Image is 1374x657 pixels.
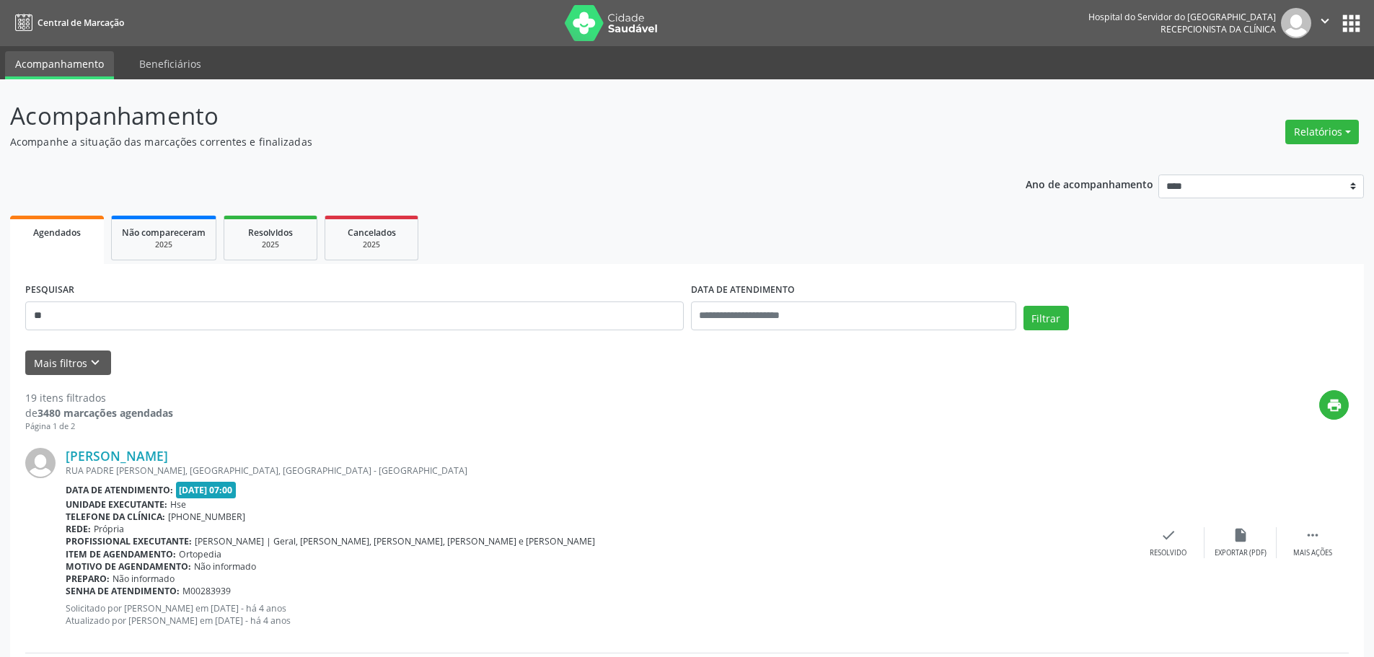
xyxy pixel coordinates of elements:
i: keyboard_arrow_down [87,355,103,371]
b: Data de atendimento: [66,484,173,496]
div: RUA PADRE [PERSON_NAME], [GEOGRAPHIC_DATA], [GEOGRAPHIC_DATA] - [GEOGRAPHIC_DATA] [66,464,1132,477]
label: PESQUISAR [25,279,74,301]
div: 2025 [234,239,307,250]
span: Recepcionista da clínica [1161,23,1276,35]
b: Preparo: [66,573,110,585]
div: 19 itens filtrados [25,390,173,405]
p: Solicitado por [PERSON_NAME] em [DATE] - há 4 anos Atualizado por [PERSON_NAME] em [DATE] - há 4 ... [66,602,1132,627]
div: Resolvido [1150,548,1186,558]
b: Rede: [66,523,91,535]
span: Hse [170,498,186,511]
i: check [1161,527,1176,543]
div: Exportar (PDF) [1215,548,1267,558]
b: Motivo de agendamento: [66,560,191,573]
b: Item de agendamento: [66,548,176,560]
a: Central de Marcação [10,11,124,35]
button: apps [1339,11,1364,36]
div: Mais ações [1293,548,1332,558]
button: Relatórios [1285,120,1359,144]
b: Unidade executante: [66,498,167,511]
i: insert_drive_file [1233,527,1249,543]
a: Beneficiários [129,51,211,76]
span: Própria [94,523,124,535]
div: Página 1 de 2 [25,420,173,433]
span: Não informado [113,573,175,585]
img: img [25,448,56,478]
a: Acompanhamento [5,51,114,79]
i: print [1326,397,1342,413]
button: Mais filtroskeyboard_arrow_down [25,350,111,376]
span: Resolvidos [248,226,293,239]
i:  [1317,13,1333,29]
span: M00283939 [182,585,231,597]
span: Cancelados [348,226,396,239]
div: de [25,405,173,420]
span: Central de Marcação [38,17,124,29]
button: Filtrar [1023,306,1069,330]
span: Agendados [33,226,81,239]
b: Profissional executante: [66,535,192,547]
span: [PERSON_NAME] | Geral, [PERSON_NAME], [PERSON_NAME], [PERSON_NAME] e [PERSON_NAME] [195,535,595,547]
p: Ano de acompanhamento [1026,175,1153,193]
b: Senha de atendimento: [66,585,180,597]
i:  [1305,527,1321,543]
label: DATA DE ATENDIMENTO [691,279,795,301]
div: 2025 [335,239,408,250]
div: 2025 [122,239,206,250]
img: img [1281,8,1311,38]
b: Telefone da clínica: [66,511,165,523]
a: [PERSON_NAME] [66,448,168,464]
span: [DATE] 07:00 [176,482,237,498]
span: Não compareceram [122,226,206,239]
strong: 3480 marcações agendadas [38,406,173,420]
p: Acompanhamento [10,98,958,134]
div: Hospital do Servidor do [GEOGRAPHIC_DATA] [1088,11,1276,23]
span: [PHONE_NUMBER] [168,511,245,523]
span: Não informado [194,560,256,573]
button: print [1319,390,1349,420]
p: Acompanhe a situação das marcações correntes e finalizadas [10,134,958,149]
button:  [1311,8,1339,38]
span: Ortopedia [179,548,221,560]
